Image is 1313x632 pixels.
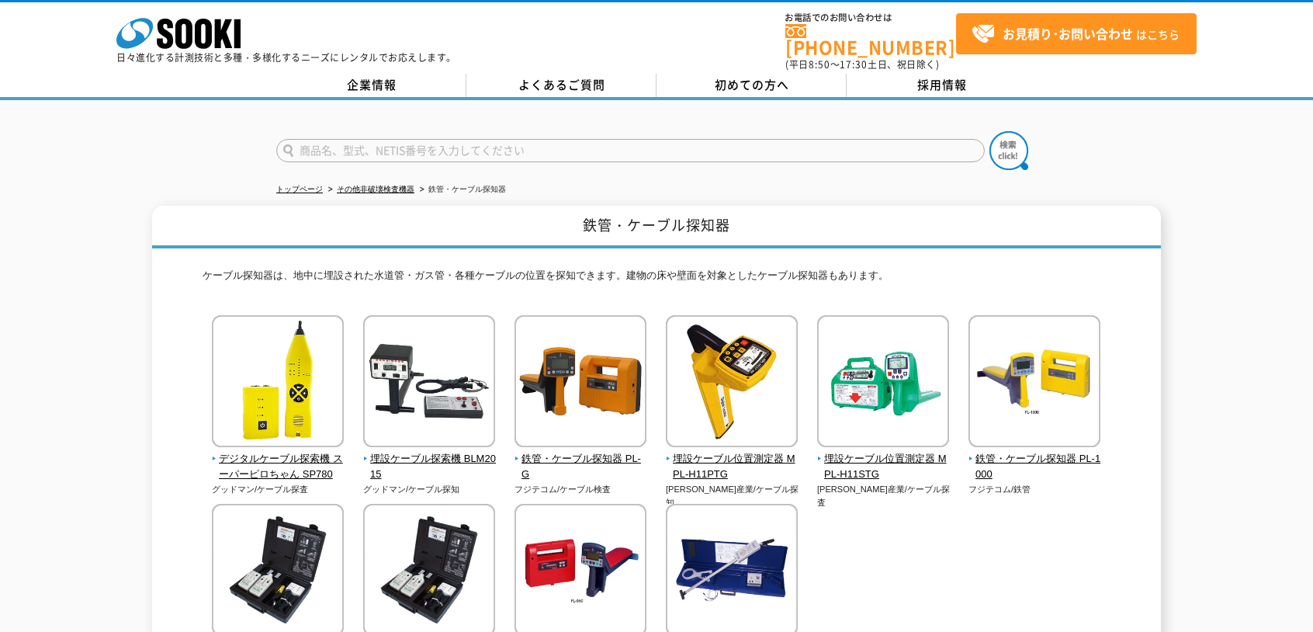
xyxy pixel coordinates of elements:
[152,206,1161,248] h1: 鉄管・ケーブル探知器
[276,185,323,193] a: トップページ
[514,483,647,496] p: フジテコム/ケーブル検査
[956,13,1197,54] a: お見積り･お問い合わせはこちら
[337,185,414,193] a: その他非破壊検査機器
[276,139,985,162] input: 商品名、型式、NETIS番号を入力してください
[656,74,847,97] a: 初めての方へ
[785,24,956,56] a: [PHONE_NUMBER]
[666,483,799,509] p: [PERSON_NAME]産業/ケーブル探知
[363,483,496,496] p: グッドマン/ケーブル探知
[847,74,1037,97] a: 採用情報
[203,268,1110,292] p: ケーブル探知器は、地中に埋設された水道管・ガス管・各種ケーブルの位置を探知できます。建物の床や壁面を対象としたケーブル探知器もあります。
[817,451,950,484] span: 埋設ケーブル位置測定器 MPL-H11STG
[968,436,1101,483] a: 鉄管・ケーブル探知器 PL-1000
[666,451,799,484] span: 埋設ケーブル位置測定器 MPL-H11PTG
[116,53,456,62] p: 日々進化する計測技術と多種・多様化するニーズにレンタルでお応えします。
[363,451,496,484] span: 埋設ケーブル探索機 BLM2015
[417,182,506,198] li: 鉄管・ケーブル探知器
[809,57,830,71] span: 8:50
[212,451,345,484] span: デジタルケーブル探索機 スーパーピロちゃん SP780
[715,76,789,93] span: 初めての方へ
[1003,24,1133,43] strong: お見積り･お問い合わせ
[817,315,949,451] img: 埋設ケーブル位置測定器 MPL-H11STG
[276,74,466,97] a: 企業情報
[968,451,1101,484] span: 鉄管・ケーブル探知器 PL-1000
[989,131,1028,170] img: btn_search.png
[972,23,1180,46] span: はこちら
[968,483,1101,496] p: フジテコム/鉄管
[817,483,950,509] p: [PERSON_NAME]産業/ケーブル探査
[666,315,798,451] img: 埋設ケーブル位置測定器 MPL-H11PTG
[212,315,344,451] img: デジタルケーブル探索機 スーパーピロちゃん SP780
[968,315,1100,451] img: 鉄管・ケーブル探知器 PL-1000
[785,13,956,23] span: お電話でのお問い合わせは
[212,483,345,496] p: グッドマン/ケーブル探査
[840,57,868,71] span: 17:30
[363,436,496,483] a: 埋設ケーブル探索機 BLM2015
[363,315,495,451] img: 埋設ケーブル探索機 BLM2015
[514,451,647,484] span: 鉄管・ケーブル探知器 PL-G
[514,436,647,483] a: 鉄管・ケーブル探知器 PL-G
[785,57,939,71] span: (平日 ～ 土日、祝日除く)
[817,436,950,483] a: 埋設ケーブル位置測定器 MPL-H11STG
[466,74,656,97] a: よくあるご質問
[666,436,799,483] a: 埋設ケーブル位置測定器 MPL-H11PTG
[212,436,345,483] a: デジタルケーブル探索機 スーパーピロちゃん SP780
[514,315,646,451] img: 鉄管・ケーブル探知器 PL-G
